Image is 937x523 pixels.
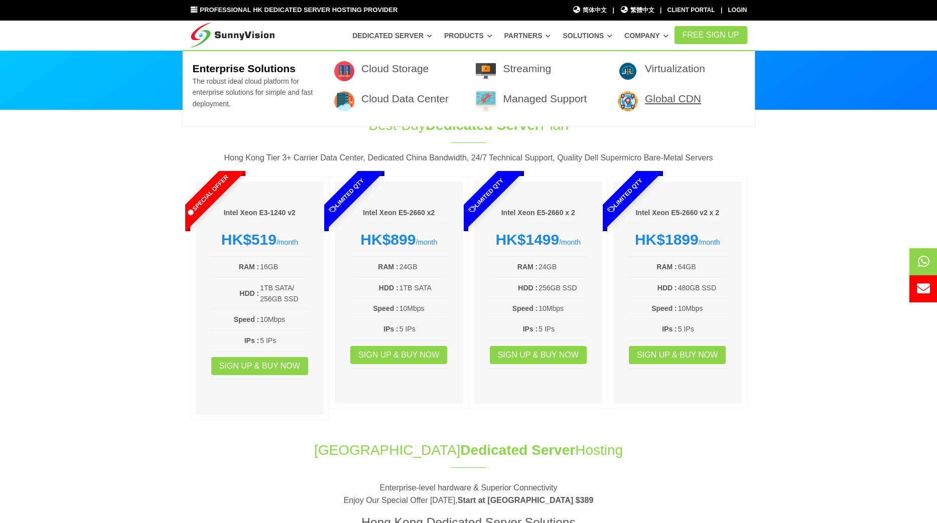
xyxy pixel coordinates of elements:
b: Enterprise Solutions [192,63,295,74]
h1: [GEOGRAPHIC_DATA] Hosting [190,440,747,460]
img: 003-server-1.png [334,91,354,111]
b: HDD : [518,284,538,292]
td: 24GB [399,261,448,273]
strong: HK$899 [360,231,416,248]
h6: Intel Xeon E5-2660 x 2 [489,208,588,218]
td: 5 IPs [678,323,727,335]
strong: HK$1899 [635,231,699,248]
b: IPs : [383,325,398,333]
td: 24GB [538,261,587,273]
a: 繁體中文 [620,6,654,15]
td: 256GB SSD [538,282,587,294]
a: Cloud Storage [361,63,429,74]
td: 1TB SATA/ 256GB SSD [259,282,309,305]
img: flat-cloud-in-out.png [618,61,638,81]
span: Limited Qty [444,153,528,238]
b: RAM : [656,263,677,271]
li: | [721,6,722,15]
b: Speed : [234,315,259,323]
b: Speed : [651,304,677,312]
td: 10Mbps [399,302,448,314]
h6: Intel Xeon E3-1240 v2 [211,208,309,218]
td: 10Mbps [259,313,309,325]
li: | [660,6,661,15]
span: Limited Qty [583,153,667,238]
b: IPs : [662,325,677,333]
b: RAM : [517,263,538,271]
a: Managed Support [503,93,587,104]
a: Client Portal [667,7,715,14]
span: The robust ideal cloud platform for enterprise solutions for simple and fast deployment. [192,77,313,108]
div: /month [211,231,309,249]
a: Sign up & Buy Now [629,346,726,364]
a: Partners [504,27,551,45]
p: Hong Kong Tier 3+ Carrier Data Center, Dedicated China Bandwidth, 24/7 Technical Support, Quality... [190,151,747,164]
a: FREE Sign Up [675,26,747,44]
td: 480GB SSD [678,282,727,294]
strong: Start at [GEOGRAPHIC_DATA] $389 [458,496,594,504]
a: Company [624,27,668,45]
a: 简体中文 [573,6,607,15]
span: Limited Qty [305,153,389,238]
span: Dedicated Server [460,442,575,458]
b: HDD : [379,284,398,292]
b: HDD : [657,284,677,292]
strong: HK$519 [221,231,277,248]
a: Virtualization [645,63,705,74]
a: Global CDN [645,93,701,104]
a: Sign up & Buy Now [490,346,587,364]
div: Solutions [183,50,755,126]
b: HDD : [239,289,259,297]
td: 64GB [678,261,727,273]
span: Professional HK Dedicated Server Hosting Provider [200,6,397,14]
a: Login [728,7,747,14]
li: | [612,6,614,15]
b: RAM : [239,263,259,271]
h6: Intel Xeon E5-2660 x2 [350,208,448,218]
a: Streaming [503,63,551,74]
a: Sign up & Buy Now [211,357,308,375]
td: 5 IPs [399,323,448,335]
td: 5 IPs [259,334,309,346]
img: 009-technical-support.png [476,91,496,111]
a: Dedicated Server [352,27,432,45]
td: 1TB SATA [399,282,448,294]
h6: Intel Xeon E5-2660 v2 x 2 [628,208,727,218]
b: IPs : [244,336,259,344]
td: 16GB [259,261,309,273]
b: IPs : [523,325,538,333]
td: 10Mbps [678,302,727,314]
td: 5 IPs [538,323,587,335]
a: Cloud Data Center [361,93,449,104]
strong: HK$1499 [495,231,559,248]
img: 001-data.png [334,61,354,81]
img: 005-location.png [618,91,638,111]
a: Sign up & Buy Now [350,346,447,364]
td: 10Mbps [538,302,587,314]
div: /month [628,231,727,249]
span: Special Offer [165,153,249,238]
div: /month [489,231,588,249]
a: Products [444,27,492,45]
div: /month [350,231,448,249]
img: 007-video-player.png [476,61,496,81]
b: Speed : [512,304,538,312]
b: Speed : [373,304,398,312]
a: Solutions [563,27,612,45]
p: Enterprise-level hardware & Superior Connectivity Enjoy Our Special Offer [DATE], [190,481,747,507]
b: RAM : [378,263,398,271]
